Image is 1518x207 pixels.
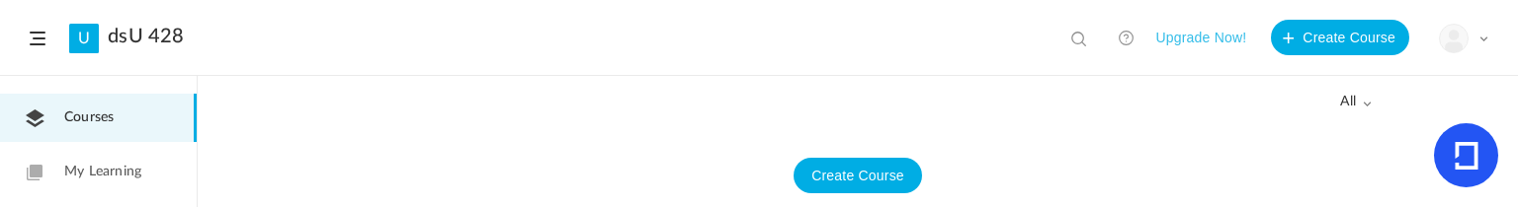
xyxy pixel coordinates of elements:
button: Create Course [1271,20,1409,55]
button: Create Course [794,158,922,193]
span: My Learning [64,162,141,182]
span: all [1340,94,1372,110]
button: Upgrade Now! [1155,20,1246,55]
img: user-image.png [1440,25,1468,52]
a: U [69,24,99,53]
span: Courses [64,107,114,128]
a: dsU 428 [108,25,184,48]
